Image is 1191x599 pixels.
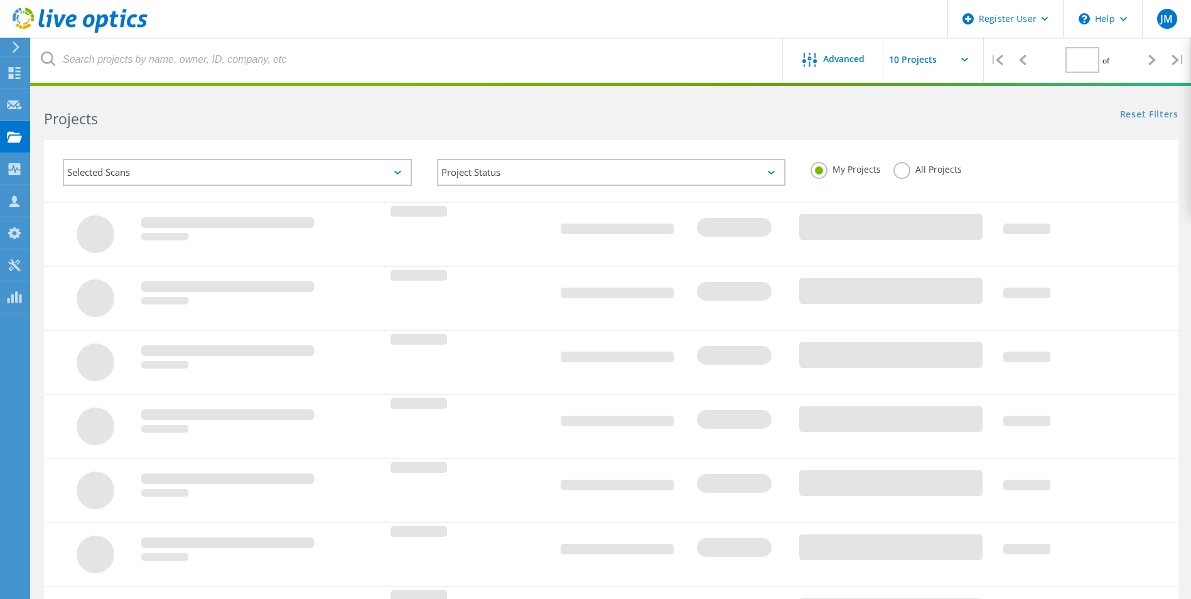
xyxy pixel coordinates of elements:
[44,109,98,129] b: Projects
[811,162,881,174] label: My Projects
[1102,55,1109,66] span: of
[13,26,148,35] a: Live Optics Dashboard
[823,55,865,63] span: Advanced
[1120,110,1178,121] a: Reset Filters
[31,38,784,82] input: Search projects by name, owner, ID, company, etc
[1165,38,1191,82] div: |
[984,38,1010,82] div: |
[63,159,412,186] div: Selected Scans
[893,162,962,174] label: All Projects
[1079,13,1090,24] svg: \n
[1160,14,1173,24] span: JM
[437,159,786,186] div: Project Status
